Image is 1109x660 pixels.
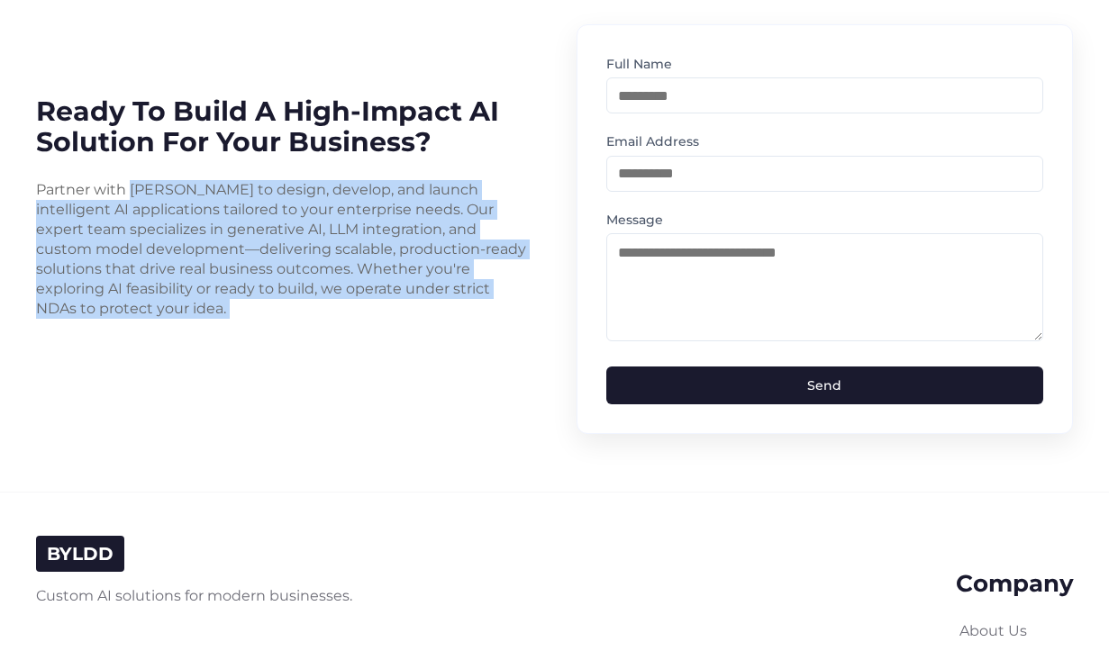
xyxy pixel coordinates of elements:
a: About Us [959,622,1027,639]
p: Custom AI solutions for modern businesses. [36,586,352,606]
label: Full Name [606,54,1044,74]
h3: Company [956,571,1074,598]
h2: Ready to Build a High-Impact AI Solution for Your Business? [36,96,533,158]
label: Message [606,210,1044,230]
p: Partner with [PERSON_NAME] to design, develop, and launch intelligent AI applications tailored to... [36,180,533,319]
button: Send [606,366,1044,404]
span: BYLDD [47,543,114,565]
a: BYLDD [47,547,114,564]
label: Email Address [606,131,1044,151]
